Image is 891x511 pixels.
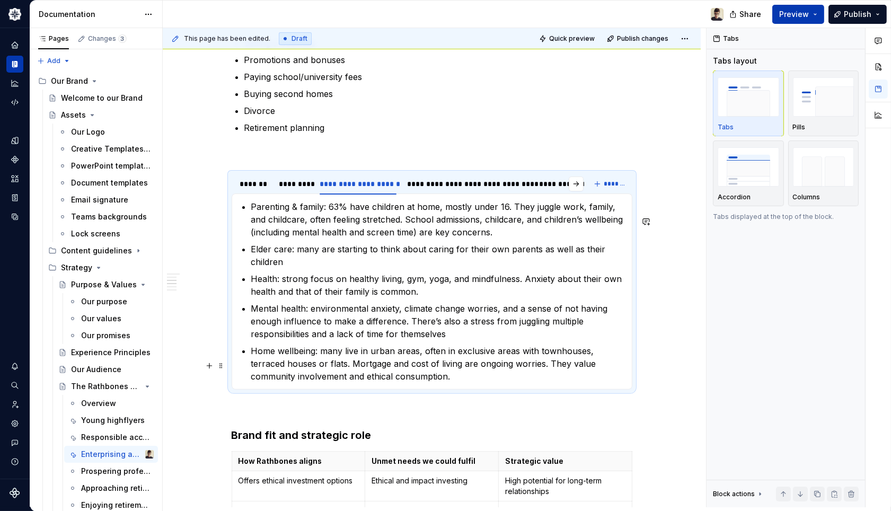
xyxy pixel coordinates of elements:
[44,90,158,107] a: Welcome to our Brand
[61,110,86,120] div: Assets
[64,293,158,310] a: Our purpose
[251,272,625,298] p: Health: strong focus on healthy living, gym, yoga, and mindfulness. Anxiety about their own healt...
[793,193,821,201] p: Columns
[54,191,158,208] a: Email signature
[6,415,23,432] a: Settings
[71,212,147,222] div: Teams backgrounds
[713,490,755,498] div: Block actions
[54,361,158,378] a: Our Audience
[536,31,599,46] button: Quick preview
[81,398,116,409] div: Overview
[6,396,23,413] a: Invite team
[793,123,806,131] p: Pills
[71,144,152,154] div: Creative Templates look and feel
[71,195,128,205] div: Email signature
[251,200,625,239] p: Parenting & family: 63% have children at home, mostly under 16. They juggle work, family, and chi...
[793,147,854,186] img: placeholder
[779,9,809,20] span: Preview
[61,245,132,256] div: Content guidelines
[718,77,779,116] img: placeholder
[6,37,23,54] a: Home
[6,75,23,92] a: Analytics
[71,279,137,290] div: Purpose & Values
[38,34,69,43] div: Pages
[232,428,632,443] h3: Brand fit and strategic role
[6,377,23,394] button: Search ⌘K
[184,34,270,43] span: This page has been edited.
[713,71,784,136] button: placeholderTabs
[54,208,158,225] a: Teams backgrounds
[6,132,23,149] a: Design tokens
[81,296,127,307] div: Our purpose
[239,456,359,466] p: How Rathbones aligns
[724,5,768,24] button: Share
[54,124,158,140] a: Our Logo
[844,9,871,20] span: Publish
[372,456,492,466] p: Unmet needs we could fulfil
[88,34,127,43] div: Changes
[71,347,151,358] div: Experience Principles
[71,381,141,392] div: The Rathbones Life Stage Segmentation
[292,34,307,43] span: Draft
[6,56,23,73] a: Documentation
[8,8,21,21] img: 344848e3-ec3d-4aa0-b708-b8ed6430a7e0.png
[713,487,764,501] div: Block actions
[54,225,158,242] a: Lock screens
[47,57,60,65] span: Add
[244,71,632,83] p: Paying school/university fees
[44,259,158,276] div: Strategy
[772,5,824,24] button: Preview
[71,228,120,239] div: Lock screens
[604,31,673,46] button: Publish changes
[71,364,121,375] div: Our Audience
[718,193,751,201] p: Accordion
[64,429,158,446] a: Responsible accumulators
[244,121,632,134] p: Retirement planning
[54,378,158,395] a: The Rathbones Life Stage Segmentation
[64,480,158,497] a: Approaching retirement
[54,140,158,157] a: Creative Templates look and feel
[39,9,139,20] div: Documentation
[713,140,784,206] button: placeholderAccordion
[61,93,143,103] div: Welcome to our Brand
[71,127,105,137] div: Our Logo
[81,500,152,510] div: Enjoying retirement
[64,412,158,429] a: Young highflyers
[54,344,158,361] a: Experience Principles
[54,174,158,191] a: Document templates
[6,358,23,375] button: Notifications
[81,483,152,494] div: Approaching retirement
[6,189,23,206] a: Storybook stories
[6,94,23,111] a: Code automation
[788,71,859,136] button: placeholderPills
[10,488,20,498] svg: Supernova Logo
[6,170,23,187] a: Assets
[145,450,154,459] img: Avery Hennings
[828,5,887,24] button: Publish
[793,77,854,116] img: placeholder
[51,76,88,86] div: Our Brand
[251,302,625,340] p: Mental health: environmental anxiety, climate change worries, and a sense of not having enough in...
[713,213,859,221] p: Tabs displayed at the top of the block.
[54,276,158,293] a: Purpose & Values
[739,9,761,20] span: Share
[61,262,92,273] div: Strategy
[64,310,158,327] a: Our values
[64,395,158,412] a: Overview
[44,107,158,124] a: Assets
[6,434,23,451] button: Contact support
[34,73,158,90] div: Our Brand
[244,87,632,100] p: Buying second homes
[64,327,158,344] a: Our promises
[6,151,23,168] a: Components
[713,56,757,66] div: Tabs layout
